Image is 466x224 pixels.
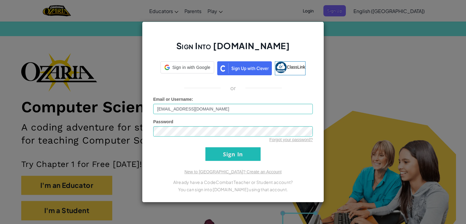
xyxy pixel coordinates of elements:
[230,84,236,92] p: or
[160,61,214,75] a: Sign in with Google
[153,178,313,186] p: Already have a CodeCombat Teacher or Student account?
[153,96,193,102] label: :
[275,62,287,73] img: classlink-logo-small.png
[153,97,192,102] span: Email or Username
[269,137,313,142] a: Forgot your password?
[153,119,173,124] span: Password
[153,186,313,193] p: You can sign into [DOMAIN_NAME] using that account.
[172,64,210,70] span: Sign in with Google
[160,61,214,73] div: Sign in with Google
[287,65,305,70] span: ClassLink
[205,147,261,161] input: Sign In
[184,169,282,174] a: New to [GEOGRAPHIC_DATA]? Create an Account
[217,61,272,75] img: clever_sso_button@2x.png
[153,40,313,58] h2: Sign Into [DOMAIN_NAME]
